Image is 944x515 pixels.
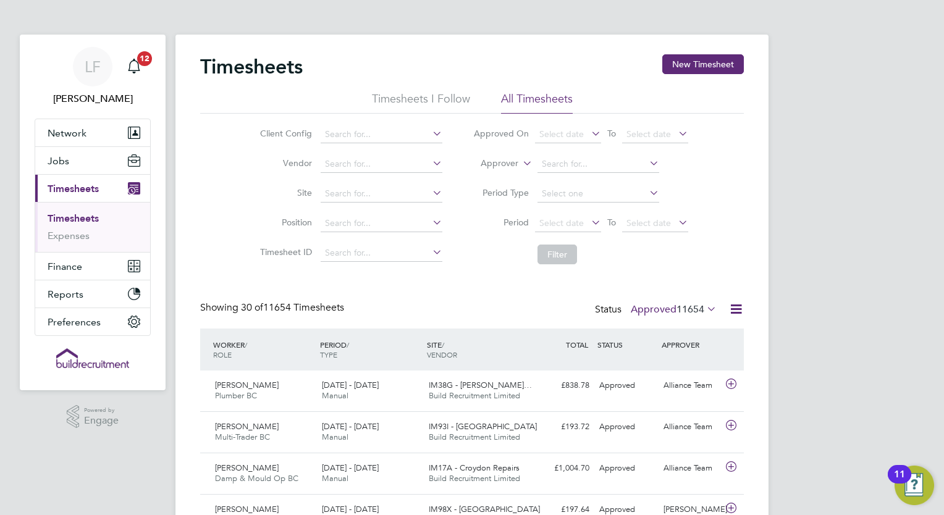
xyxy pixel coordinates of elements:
[215,380,279,390] span: [PERSON_NAME]
[215,463,279,473] span: [PERSON_NAME]
[659,333,723,356] div: APPROVER
[473,187,529,198] label: Period Type
[48,127,86,139] span: Network
[256,246,312,257] label: Timesheet ID
[84,405,119,416] span: Powered by
[429,473,520,484] span: Build Recruitment Limited
[85,59,101,75] span: LF
[35,253,150,280] button: Finance
[210,333,317,366] div: WORKER
[241,301,263,314] span: 30 of
[20,35,166,390] nav: Main navigation
[256,157,312,169] label: Vendor
[122,47,146,86] a: 12
[84,416,119,426] span: Engage
[321,185,442,203] input: Search for...
[215,504,279,514] span: [PERSON_NAME]
[35,91,151,106] span: Loarda Fregjaj
[539,217,584,228] span: Select date
[320,350,337,359] span: TYPE
[659,375,723,396] div: Alliance Team
[473,217,529,228] label: Period
[442,340,444,350] span: /
[200,301,347,314] div: Showing
[604,214,620,230] span: To
[35,47,151,106] a: LF[PERSON_NAME]
[322,504,379,514] span: [DATE] - [DATE]
[215,421,279,432] span: [PERSON_NAME]
[659,458,723,479] div: Alliance Team
[566,340,588,350] span: TOTAL
[215,473,298,484] span: Damp & Mould Op BC
[137,51,152,66] span: 12
[662,54,744,74] button: New Timesheet
[594,458,659,479] div: Approved
[473,128,529,139] label: Approved On
[48,212,99,224] a: Timesheets
[215,390,257,401] span: Plumber BC
[35,175,150,202] button: Timesheets
[35,308,150,335] button: Preferences
[530,417,594,437] div: £193.72
[317,333,424,366] div: PERIOD
[595,301,719,319] div: Status
[631,303,717,316] label: Approved
[48,316,101,328] span: Preferences
[35,147,150,174] button: Jobs
[256,217,312,228] label: Position
[659,417,723,437] div: Alliance Team
[200,54,303,79] h2: Timesheets
[427,350,457,359] span: VENDOR
[321,245,442,262] input: Search for...
[322,473,348,484] span: Manual
[322,380,379,390] span: [DATE] - [DATE]
[429,432,520,442] span: Build Recruitment Limited
[48,155,69,167] span: Jobs
[322,421,379,432] span: [DATE] - [DATE]
[35,202,150,252] div: Timesheets
[35,280,150,308] button: Reports
[626,217,671,228] span: Select date
[895,466,934,505] button: Open Resource Center, 11 new notifications
[48,183,99,195] span: Timesheets
[594,417,659,437] div: Approved
[429,504,540,514] span: IM98X - [GEOGRAPHIC_DATA]
[537,245,577,264] button: Filter
[530,375,594,396] div: £838.78
[35,119,150,146] button: Network
[256,187,312,198] label: Site
[321,215,442,232] input: Search for...
[501,91,573,114] li: All Timesheets
[48,261,82,272] span: Finance
[594,333,659,356] div: STATUS
[241,301,344,314] span: 11654 Timesheets
[256,128,312,139] label: Client Config
[429,380,532,390] span: IM38G - [PERSON_NAME]…
[429,390,520,401] span: Build Recruitment Limited
[537,156,659,173] input: Search for...
[429,421,537,432] span: IM93I - [GEOGRAPHIC_DATA]
[626,128,671,140] span: Select date
[48,230,90,241] a: Expenses
[322,432,348,442] span: Manual
[48,288,83,300] span: Reports
[56,348,129,368] img: buildrec-logo-retina.png
[463,157,518,170] label: Approver
[894,474,905,490] div: 11
[245,340,247,350] span: /
[321,126,442,143] input: Search for...
[372,91,470,114] li: Timesheets I Follow
[530,458,594,479] div: £1,004.70
[215,432,270,442] span: Multi-Trader BC
[537,185,659,203] input: Select one
[604,125,620,141] span: To
[347,340,349,350] span: /
[321,156,442,173] input: Search for...
[676,303,704,316] span: 11654
[67,405,119,429] a: Powered byEngage
[213,350,232,359] span: ROLE
[322,390,348,401] span: Manual
[322,463,379,473] span: [DATE] - [DATE]
[35,348,151,368] a: Go to home page
[594,375,659,396] div: Approved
